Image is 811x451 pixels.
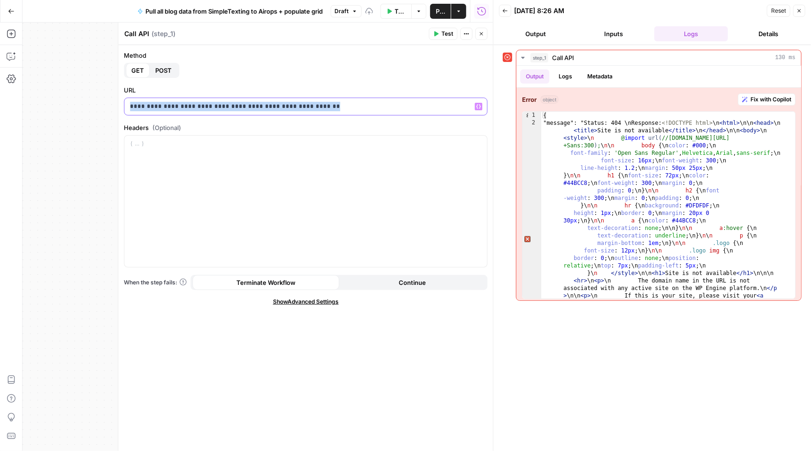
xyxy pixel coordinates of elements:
span: ( step_1 ) [152,29,175,38]
span: object [540,95,559,104]
button: Test Data [380,4,412,19]
button: Test [429,28,457,40]
button: Logs [553,69,578,84]
span: Test Data [395,7,406,16]
span: Error, read annotations row 2 [523,119,531,127]
button: Details [732,26,805,41]
a: When the step fails: [124,278,187,287]
span: Publish [436,7,445,16]
button: Reset [767,5,790,17]
div: 2 [523,119,541,359]
span: 130 ms [775,54,796,62]
span: step_1 [531,53,548,62]
button: 130 ms [516,50,801,65]
span: Test [441,30,453,38]
span: Terminate Workflow [236,278,296,287]
span: Info, read annotations row 1 [523,112,531,119]
span: Draft [335,7,349,15]
span: Pull all blog data from SimpleTexting to Airops + populate grid [146,7,323,16]
span: Reset [771,7,786,15]
button: Logs [654,26,728,41]
label: Method [124,51,487,60]
button: Draft [331,5,362,17]
button: Output [520,69,549,84]
div: 130 ms [516,66,801,300]
button: POST [150,63,177,78]
div: 1 [523,112,541,119]
span: (Optional) [152,123,181,132]
span: Continue [399,278,426,287]
span: Fix with Copilot [750,95,791,104]
textarea: Call API [124,29,149,38]
button: Pull all blog data from SimpleTexting to Airops + populate grid [132,4,329,19]
label: Headers [124,123,487,132]
label: URL [124,85,487,95]
button: Metadata [582,69,618,84]
span: Call API [552,53,574,62]
button: Fix with Copilot [738,93,796,106]
button: Publish [430,4,451,19]
span: POST [155,66,172,75]
span: Show Advanced Settings [273,298,339,306]
button: Continue [339,275,486,290]
strong: Error [522,95,537,104]
button: Output [499,26,573,41]
button: Inputs [576,26,650,41]
span: GET [131,66,144,75]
